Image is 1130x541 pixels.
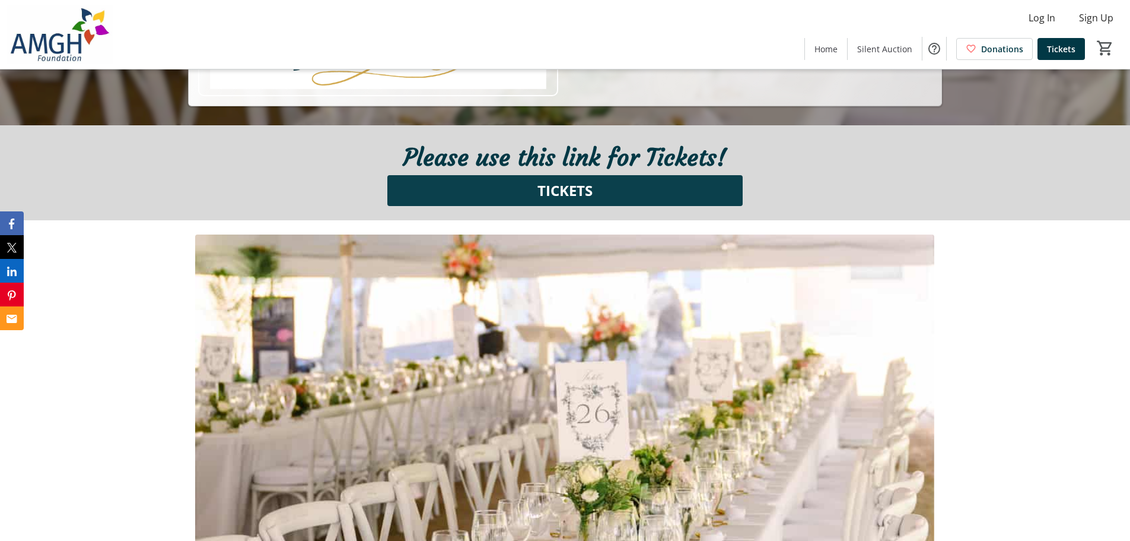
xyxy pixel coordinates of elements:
[1094,37,1116,59] button: Cart
[814,43,838,55] span: Home
[1079,11,1113,25] span: Sign Up
[981,43,1023,55] span: Donations
[922,37,946,61] button: Help
[1047,43,1075,55] span: Tickets
[857,43,912,55] span: Silent Auction
[1019,8,1065,27] button: Log In
[848,38,922,60] a: Silent Auction
[805,38,847,60] a: Home
[1029,11,1055,25] span: Log In
[537,180,593,201] span: TICKETS
[7,5,113,64] img: Alexandra Marine & General Hospital Foundation's Logo
[403,143,727,172] span: Please use this link for Tickets!
[1069,8,1123,27] button: Sign Up
[956,38,1033,60] a: Donations
[1037,38,1085,60] a: Tickets
[387,175,743,206] button: TICKETS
